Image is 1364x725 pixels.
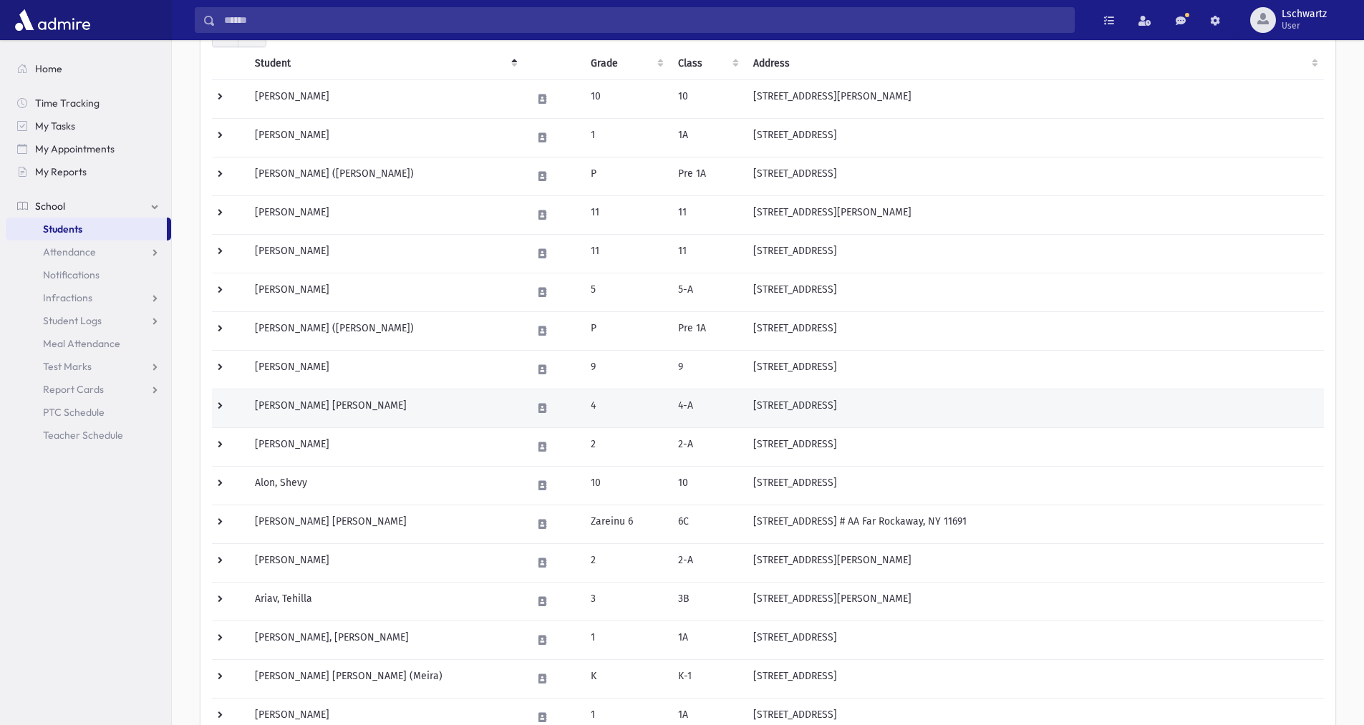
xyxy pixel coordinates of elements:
td: [STREET_ADDRESS] [745,389,1324,427]
td: 10 [669,466,745,505]
td: [PERSON_NAME] [246,427,523,466]
a: Report Cards [6,378,171,401]
td: 2 [582,427,669,466]
td: 11 [669,195,745,234]
td: [STREET_ADDRESS] [745,118,1324,157]
input: Search [216,7,1074,33]
span: User [1282,20,1327,31]
a: Notifications [6,263,171,286]
td: 11 [582,234,669,273]
span: Notifications [43,268,100,281]
td: [PERSON_NAME] [PERSON_NAME] [246,505,523,543]
td: [STREET_ADDRESS] [745,350,1324,389]
td: 5-A [669,273,745,311]
td: [PERSON_NAME] [PERSON_NAME] [246,389,523,427]
td: [STREET_ADDRESS][PERSON_NAME] [745,79,1324,118]
td: 1A [669,621,745,659]
td: [PERSON_NAME] [246,234,523,273]
td: 9 [582,350,669,389]
td: [PERSON_NAME] [246,195,523,234]
td: Pre 1A [669,157,745,195]
span: School [35,200,65,213]
td: [PERSON_NAME] [246,118,523,157]
td: 2 [582,543,669,582]
th: Student: activate to sort column descending [246,47,523,80]
td: [STREET_ADDRESS] [745,311,1324,350]
td: [STREET_ADDRESS][PERSON_NAME] [745,195,1324,234]
th: Grade: activate to sort column ascending [582,47,669,80]
td: P [582,311,669,350]
td: [STREET_ADDRESS][PERSON_NAME] [745,582,1324,621]
a: Students [6,218,167,240]
td: [STREET_ADDRESS][PERSON_NAME] [745,543,1324,582]
td: 3 [582,582,669,621]
td: 10 [582,466,669,505]
td: [STREET_ADDRESS] [745,234,1324,273]
td: 4 [582,389,669,427]
th: Class: activate to sort column ascending [669,47,745,80]
td: 2-A [669,427,745,466]
span: Teacher Schedule [43,429,123,442]
td: [STREET_ADDRESS] [745,427,1324,466]
td: [PERSON_NAME] ([PERSON_NAME]) [246,311,523,350]
a: My Appointments [6,137,171,160]
a: My Reports [6,160,171,183]
td: K-1 [669,659,745,698]
td: K [582,659,669,698]
td: 11 [582,195,669,234]
td: 1A [669,118,745,157]
td: 1 [582,118,669,157]
span: Report Cards [43,383,104,396]
span: My Tasks [35,120,75,132]
td: [STREET_ADDRESS] [745,466,1324,505]
td: 6C [669,505,745,543]
a: Meal Attendance [6,332,171,355]
td: 2-A [669,543,745,582]
td: [PERSON_NAME] [PERSON_NAME] (Meira) [246,659,523,698]
span: Test Marks [43,360,92,373]
a: Student Logs [6,309,171,332]
span: Time Tracking [35,97,100,110]
a: School [6,195,171,218]
span: Students [43,223,82,235]
td: 11 [669,234,745,273]
span: Attendance [43,245,96,258]
span: Lschwartz [1282,9,1327,20]
td: Ariav, Tehilla [246,582,523,621]
td: [PERSON_NAME], [PERSON_NAME] [246,621,523,659]
th: Address: activate to sort column ascending [745,47,1324,80]
a: PTC Schedule [6,401,171,424]
a: Home [6,57,171,80]
td: Alon, Shevy [246,466,523,505]
span: My Reports [35,165,87,178]
span: My Appointments [35,142,115,155]
td: [STREET_ADDRESS] [745,157,1324,195]
td: [STREET_ADDRESS] [745,273,1324,311]
td: [STREET_ADDRESS] [745,621,1324,659]
span: Meal Attendance [43,337,120,350]
td: Pre 1A [669,311,745,350]
a: Teacher Schedule [6,424,171,447]
td: 5 [582,273,669,311]
a: Time Tracking [6,92,171,115]
td: [PERSON_NAME] [246,543,523,582]
a: Attendance [6,240,171,263]
span: Home [35,62,62,75]
td: [PERSON_NAME] [246,273,523,311]
td: [PERSON_NAME] ([PERSON_NAME]) [246,157,523,195]
a: My Tasks [6,115,171,137]
td: 1 [582,621,669,659]
td: 10 [669,79,745,118]
span: Infractions [43,291,92,304]
a: Test Marks [6,355,171,378]
td: [PERSON_NAME] [246,79,523,118]
td: [STREET_ADDRESS] [745,659,1324,698]
td: P [582,157,669,195]
td: 3B [669,582,745,621]
td: 10 [582,79,669,118]
td: 9 [669,350,745,389]
td: [STREET_ADDRESS] # AA Far Rockaway, NY 11691 [745,505,1324,543]
td: Zareinu 6 [582,505,669,543]
span: PTC Schedule [43,406,105,419]
span: Student Logs [43,314,102,327]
